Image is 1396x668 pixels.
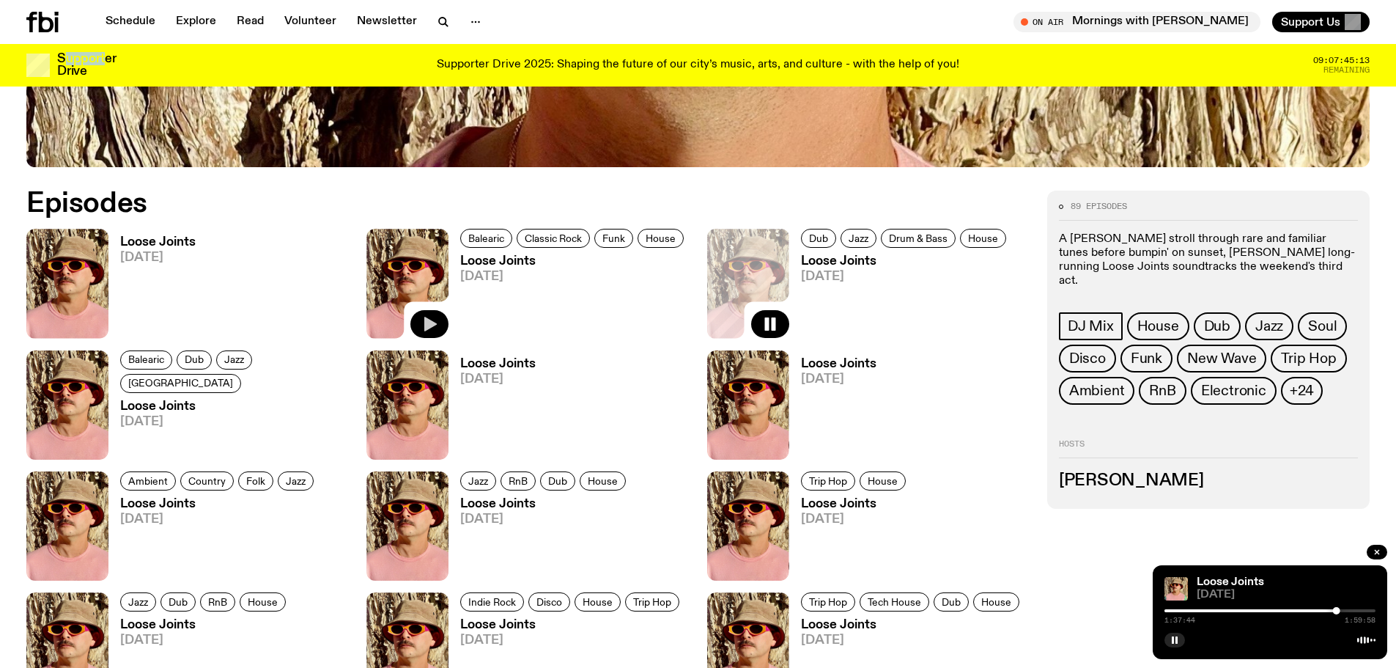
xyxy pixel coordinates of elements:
span: Funk [602,233,625,244]
h3: Loose Joints [120,619,290,631]
a: Electronic [1191,377,1277,405]
a: Loose Joints[DATE] [789,255,1011,338]
a: Jazz [216,350,252,370]
span: Tech House [868,597,921,608]
a: Loose Joints[DATE] [448,498,630,581]
span: New Wave [1187,350,1256,367]
h3: Supporter Drive [57,53,116,78]
a: House [638,229,684,248]
span: Jazz [468,475,488,486]
a: Jazz [1245,312,1293,340]
a: Balearic [460,229,512,248]
h3: Loose Joints [120,236,196,249]
h3: Loose Joints [801,498,910,510]
a: Newsletter [348,12,426,32]
a: Country [180,471,234,491]
span: +24 [1290,383,1314,399]
button: +24 [1281,377,1323,405]
a: Trip Hop [1271,345,1346,372]
span: Dub [185,354,204,365]
span: [DATE] [460,271,688,283]
span: House [968,233,998,244]
a: Loose Joints[DATE] [108,400,349,460]
span: Jazz [286,475,306,486]
span: Balearic [128,354,164,365]
span: Jazz [224,354,244,365]
a: Classic Rock [517,229,590,248]
span: Jazz [849,233,868,244]
a: Drum & Bass [881,229,956,248]
h3: Loose Joints [120,400,349,413]
span: House [1137,318,1179,334]
span: Dub [942,597,961,608]
span: Balearic [468,233,504,244]
span: Jazz [128,597,148,608]
img: Tyson stands in front of a paperbark tree wearing orange sunglasses, a suede bucket hat and a pin... [366,229,448,338]
a: Jazz [120,592,156,612]
h3: Loose Joints [460,255,688,268]
span: DJ Mix [1068,318,1114,334]
a: Balearic [120,350,172,370]
img: Tyson stands in front of a paperbark tree wearing orange sunglasses, a suede bucket hat and a pin... [707,471,789,581]
a: Trip Hop [625,592,679,612]
a: Dub [540,471,575,491]
span: Trip Hop [633,597,671,608]
h3: Loose Joints [801,358,876,370]
span: [DATE] [460,634,684,647]
span: Support Us [1281,15,1340,29]
a: Loose Joints[DATE] [448,358,536,460]
a: House [580,471,626,491]
a: DJ Mix [1059,312,1123,340]
span: Electronic [1201,383,1266,399]
button: On AirMornings with [PERSON_NAME] [1013,12,1260,32]
span: RnB [509,475,528,486]
a: House [960,229,1006,248]
a: Dub [1194,312,1241,340]
span: RnB [1149,383,1175,399]
span: Indie Rock [468,597,516,608]
h3: Loose Joints [460,498,630,510]
span: [DATE] [460,513,630,526]
img: Tyson stands in front of a paperbark tree wearing orange sunglasses, a suede bucket hat and a pin... [366,350,448,460]
p: A [PERSON_NAME] stroll through rare and familiar tunes before bumpin' on sunset, [PERSON_NAME] lo... [1059,232,1358,289]
a: RnB [501,471,536,491]
span: 1:37:44 [1164,617,1195,624]
span: Remaining [1323,66,1370,74]
img: Tyson stands in front of a paperbark tree wearing orange sunglasses, a suede bucket hat and a pin... [26,471,108,581]
a: Dub [177,350,212,370]
span: 89 episodes [1071,202,1127,210]
a: House [973,592,1019,612]
span: 1:59:58 [1345,617,1375,624]
span: Trip Hop [809,597,847,608]
span: House [588,475,618,486]
span: House [868,475,898,486]
span: [DATE] [1197,590,1375,601]
a: Loose Joints[DATE] [789,358,876,460]
a: Volunteer [276,12,345,32]
a: Funk [1120,345,1172,372]
span: Folk [246,475,265,486]
h3: Loose Joints [801,619,1024,631]
span: Jazz [1255,318,1283,334]
span: Ambient [128,475,168,486]
span: [DATE] [460,373,536,386]
a: Explore [167,12,225,32]
span: Trip Hop [809,475,847,486]
a: Trip Hop [801,592,855,612]
span: Classic Rock [525,233,582,244]
a: Ambient [1059,377,1135,405]
img: Tyson stands in front of a paperbark tree wearing orange sunglasses, a suede bucket hat and a pin... [707,350,789,460]
a: Schedule [97,12,164,32]
span: [DATE] [120,513,318,526]
h3: [PERSON_NAME] [1059,473,1358,489]
img: Tyson stands in front of a paperbark tree wearing orange sunglasses, a suede bucket hat and a pin... [26,229,108,338]
a: RnB [200,592,235,612]
h2: Hosts [1059,440,1358,458]
span: 09:07:45:13 [1313,56,1370,65]
img: Tyson stands in front of a paperbark tree wearing orange sunglasses, a suede bucket hat and a pin... [26,350,108,460]
a: Soul [1298,312,1347,340]
span: Funk [1131,350,1162,367]
span: Drum & Bass [889,233,948,244]
a: [GEOGRAPHIC_DATA] [120,374,241,393]
img: Tyson stands in front of a paperbark tree wearing orange sunglasses, a suede bucket hat and a pin... [366,471,448,581]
